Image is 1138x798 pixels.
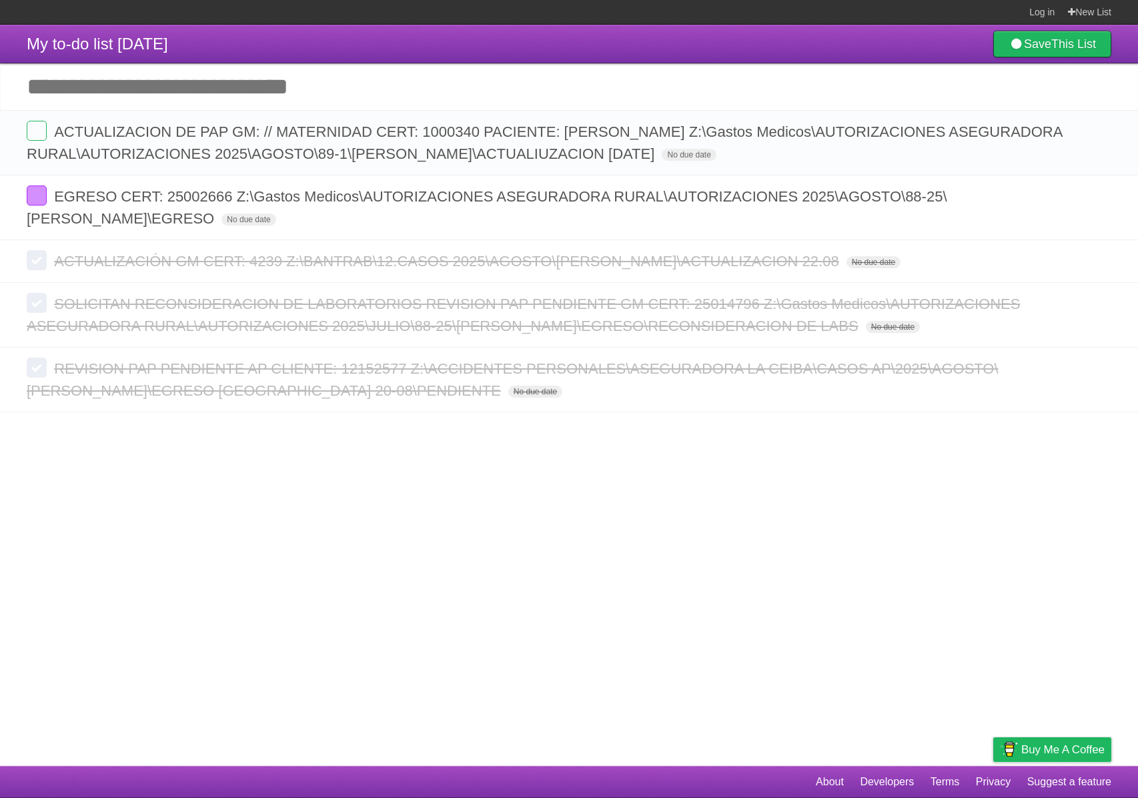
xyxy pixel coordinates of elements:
[976,769,1011,795] a: Privacy
[1051,37,1096,51] b: This List
[27,188,947,227] span: EGRESO CERT: 25002666 Z:\Gastos Medicos\AUTORIZACIONES ASEGURADORA RURAL\AUTORIZACIONES 2025\AGOS...
[27,185,47,206] label: Done
[221,214,275,226] span: No due date
[1000,738,1018,761] img: Buy me a coffee
[993,737,1111,762] a: Buy me a coffee
[1027,769,1111,795] a: Suggest a feature
[816,769,844,795] a: About
[846,256,901,268] span: No due date
[27,360,999,399] span: REVISION PAP PENDIENTE AP CLIENTE: 12152577 Z:\ACCIDENTES PERSONALES\ASEGURADORA LA CEIBA\CASOS A...
[860,769,914,795] a: Developers
[27,358,47,378] label: Done
[662,149,716,161] span: No due date
[27,121,47,141] label: Done
[27,123,1062,162] span: ACTUALIZACION DE PAP GM: // MATERNIDAD CERT: 1000340 PACIENTE: [PERSON_NAME] Z:\Gastos Medicos\AU...
[54,253,842,270] span: ACTUALIZACIÓN GM CERT: 4239 Z:\BANTRAB\12.CASOS 2025\AGOSTO\[PERSON_NAME]\ACTUALIZACION 22.08
[27,293,47,313] label: Done
[931,769,960,795] a: Terms
[27,296,1020,334] span: SOLICITAN RECONSIDERACION DE LABORATORIOS REVISION PAP PENDIENTE GM CERT: 25014796 Z:\Gastos Medi...
[993,31,1111,57] a: SaveThis List
[866,321,920,333] span: No due date
[27,35,168,53] span: My to-do list [DATE]
[508,386,562,398] span: No due date
[1021,738,1105,761] span: Buy me a coffee
[27,250,47,270] label: Done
